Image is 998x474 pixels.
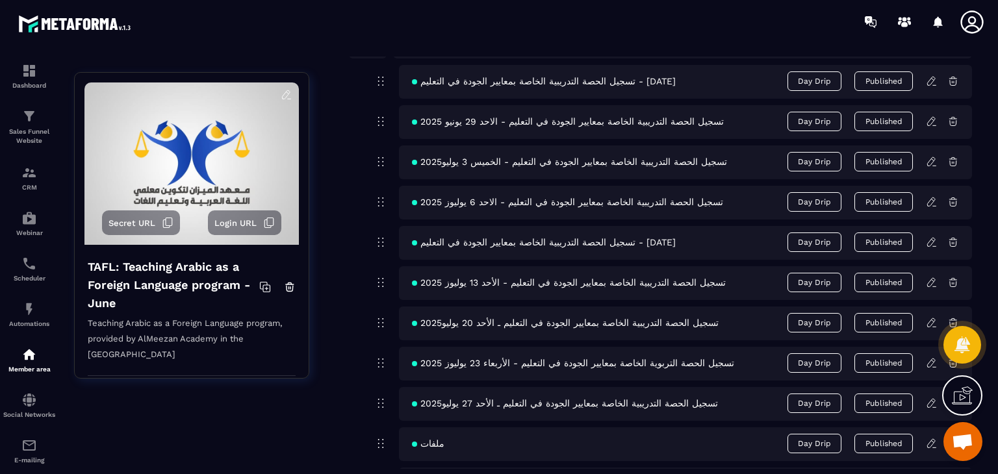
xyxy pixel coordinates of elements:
p: Social Networks [3,411,55,418]
button: Published [854,273,913,292]
img: automations [21,301,37,317]
button: Login URL [208,210,281,235]
button: Published [854,353,913,373]
span: Day Drip [787,353,841,373]
span: ملفات [412,438,444,449]
p: Automations [3,320,55,327]
span: Secret URL [109,218,155,228]
button: Published [854,192,913,212]
span: تسجيل الحصة التدريبية الخاصة بمعايير الجودة في التعليم - الخميس 3 يوليو2025 [412,156,727,167]
img: social-network [21,392,37,408]
p: Sales Funnel Website [3,127,55,145]
button: Published [854,232,913,252]
span: تسجيل الحصة التدريبية الخاصة بمعايير الجودة في التعليم ـ الأحد 27 يوليو2025 [412,398,718,408]
a: social-networksocial-networkSocial Networks [3,382,55,428]
span: Day Drip [787,112,841,131]
p: Member area [3,366,55,373]
a: automationsautomationsAutomations [3,292,55,337]
span: تسجيل الحصة التدريبية الخاصة بمعايير الجودة في التعليم - الاحد 29 يونيو 2025 [412,116,724,127]
p: Webinar [3,229,55,236]
button: Published [854,434,913,453]
button: Published [854,112,913,131]
a: formationformationDashboard [3,53,55,99]
span: Day Drip [787,313,841,332]
a: formationformationCRM [3,155,55,201]
a: automationsautomationsWebinar [3,201,55,246]
span: تسجيل الحصة التدريبية الخاصة بمعايير الجودة في التعليم - [DATE] [412,76,676,86]
img: formation [21,108,37,124]
p: E-mailing [3,456,55,464]
span: Day Drip [787,71,841,91]
img: automations [21,347,37,362]
span: Day Drip [787,434,841,453]
img: formation [21,165,37,181]
button: Published [854,313,913,332]
p: Scheduler [3,275,55,282]
span: Day Drip [787,232,841,252]
a: automationsautomationsMember area [3,337,55,382]
img: logo [18,12,135,36]
button: Published [854,71,913,91]
a: emailemailE-mailing [3,428,55,473]
span: Login URL [214,218,257,228]
span: تسجيل الحصة التربوية الخاصة بمعايير الجودة في التعليم - الأربعاء 23 يوليوز 2025 [412,358,734,368]
div: Open chat [943,422,982,461]
span: Day Drip [787,192,841,212]
span: Day Drip [787,273,841,292]
p: CRM [3,184,55,191]
h4: TAFL: Teaching Arabic as a Foreign Language program - June [88,258,259,312]
img: scheduler [21,256,37,271]
span: Day Drip [787,393,841,413]
button: Published [854,393,913,413]
span: تسجيل الحصة التدريبية الخاصة بمعايير الجودة في التعليم - [DATE] [412,237,676,247]
img: formation [21,63,37,79]
img: automations [21,210,37,226]
button: Secret URL [102,210,180,235]
span: Day Drip [787,152,841,171]
p: Teaching Arabic as a Foreign Language program, provided by AlMeezan Academy in the [GEOGRAPHIC_DATA] [88,316,296,376]
img: email [21,438,37,453]
a: schedulerschedulerScheduler [3,246,55,292]
button: Published [854,152,913,171]
span: تسجيل الحصة التدريبية الخاصة بمعايير الجودة في التعليم ـ الأحد 20 يوليو2025 [412,318,719,328]
a: formationformationSales Funnel Website [3,99,55,155]
span: تسجيل الحصة التدريبية الخاصة بمعايير الجودة في التعليم - الاحد 6 يوليوز 2025 [412,197,723,207]
p: Dashboard [3,82,55,89]
img: background [84,82,299,245]
span: تسجيل الحصة التدريبية الخاصة بمعايير الجودة في التعليم - الأحد 13 يوليوز 2025 [412,277,726,288]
